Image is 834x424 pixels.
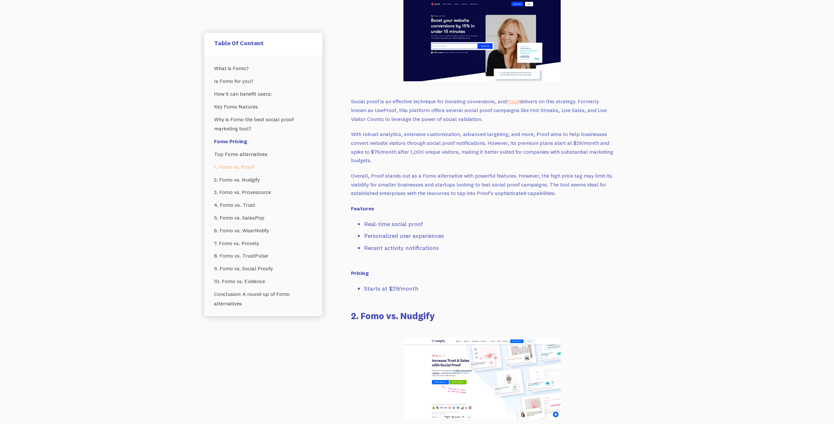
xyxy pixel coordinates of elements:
p: With robust analytics, extensive customization, advanced targeting, and more, Proof aims to help ... [351,130,613,165]
a: Top Fomo alternatives [214,148,313,161]
a: 3. Fomo vs. Provesource [214,186,313,199]
li: Personalized user experiences [364,231,613,241]
strong: Features [351,205,374,212]
a: Conclusion: A round-up of Fomo alternatives [214,288,313,310]
a: 9. Fomo vs. Social Proofy [214,262,313,275]
li: Recent activity notifications [364,243,613,253]
a: Key Fomo features [214,100,313,113]
a: 10. Fomo vs. Evidence [214,275,313,288]
a: 8. Fomo vs. TrustPulse [214,249,313,262]
p: Overall, Proof stands out as a Fomo alternative with powerful features. However, the high price t... [351,171,613,198]
a: 1. Fomo vs. Proof [214,161,313,173]
strong: Fomo Pricing [214,138,247,145]
a: Why is Fomo the best social proof marketing tool? [214,113,313,135]
a: 6. Fomo vs. WiserNotify [214,224,313,237]
a: 7. Fomo vs. Provely [214,237,313,250]
li: Starts at $29/month [364,284,613,294]
a: Fomo Pricing [214,135,313,148]
a: 5. Fomo vs. SalesPop [214,211,313,224]
a: 2. Fomo vs. Nudgify [214,173,313,186]
h5: Table Of Content [214,39,313,47]
a: What is Fomo? [214,62,313,75]
h3: 2. Fomo vs. Nudgify [351,309,613,322]
p: Social proof is an effective technique for boosting conversions, and delivers on this strategy. F... [351,97,613,123]
li: Real-time social proof [364,220,613,229]
a: 4. Fomo vs. Trust [214,199,313,211]
a: Is Fomo for you? [214,75,313,87]
a: Proof [507,98,519,105]
strong: Pricing [351,270,369,276]
a: How it can benefit users: [214,87,313,100]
